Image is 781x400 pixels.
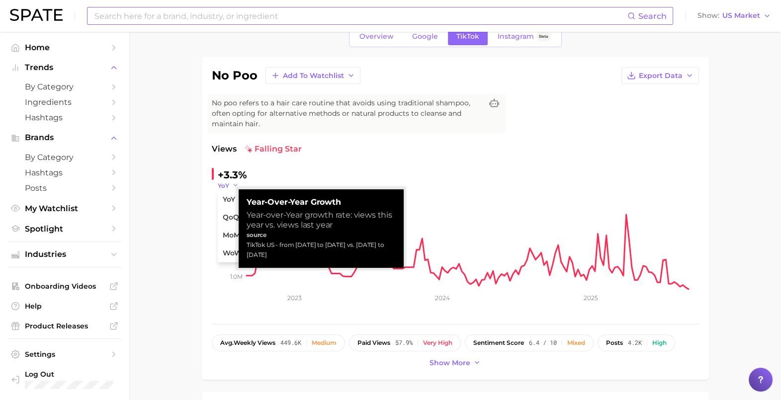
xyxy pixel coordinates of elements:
span: Export Data [639,72,683,80]
span: paid views [357,339,390,346]
span: Onboarding Videos [25,282,104,291]
a: by Category [8,79,121,94]
span: Trends [25,63,104,72]
span: YoY [218,181,229,190]
span: No poo refers to a hair care routine that avoids using traditional shampoo, often opting for alte... [212,98,482,129]
span: Search [638,11,667,21]
span: Overview [359,32,394,41]
span: 6.4 / 10 [529,339,557,346]
div: Year-over-Year growth rate: views this year vs. views last year [247,210,396,230]
a: Overview [351,28,402,45]
span: Ingredients [25,97,104,107]
span: Spotlight [25,224,104,234]
span: Help [25,302,104,311]
span: Hashtags [25,113,104,122]
a: InstagramBeta [489,28,560,45]
span: QoQ [223,213,239,222]
span: Settings [25,350,104,359]
div: High [652,339,667,346]
tspan: 2024 [435,294,450,302]
span: Add to Watchlist [283,72,344,80]
span: sentiment score [473,339,524,346]
span: by Category [25,82,104,91]
button: sentiment score6.4 / 10Mixed [465,334,594,351]
a: Settings [8,347,121,362]
span: Views [212,143,237,155]
div: Medium [312,339,337,346]
input: Search here for a brand, industry, or ingredient [93,7,627,24]
span: posts [606,339,623,346]
button: Add to Watchlist [265,67,360,84]
span: 57.9% [395,339,413,346]
span: Product Releases [25,321,104,330]
button: Show more [427,356,484,370]
button: posts4.2kHigh [598,334,675,351]
button: Export Data [621,67,699,84]
tspan: 2023 [287,294,302,302]
div: Mixed [567,339,585,346]
a: Hashtags [8,110,121,125]
a: Ingredients [8,94,121,110]
span: Brands [25,133,104,142]
button: paid views57.9%Very high [349,334,461,351]
a: Onboarding Videos [8,279,121,294]
tspan: 1.0m [230,273,243,280]
strong: source [247,231,267,239]
button: Brands [8,130,121,145]
strong: Year-over-Year Growth [247,197,396,207]
span: by Category [25,153,104,162]
a: Home [8,40,121,55]
span: 4.2k [628,339,642,346]
a: Spotlight [8,221,121,237]
span: Instagram [498,32,534,41]
a: Product Releases [8,319,121,333]
span: Beta [539,32,548,41]
span: Show more [430,359,470,367]
a: by Category [8,150,121,165]
span: My Watchlist [25,204,104,213]
span: Posts [25,183,104,193]
a: My Watchlist [8,201,121,216]
span: weekly views [220,339,275,346]
button: ShowUS Market [695,9,774,22]
span: TikTok [456,32,479,41]
img: falling star [245,145,253,153]
span: falling star [245,143,302,155]
span: US Market [722,13,760,18]
img: SPATE [10,9,63,21]
h1: no poo [212,70,258,81]
span: WoW [223,249,242,257]
div: Very high [423,339,452,346]
button: Industries [8,247,121,262]
a: Log out. Currently logged in with e-mail jefeinstein@elfbeauty.com. [8,367,121,392]
span: 449.6k [280,339,301,346]
a: TikTok [448,28,488,45]
ul: YoY [218,191,327,262]
tspan: 2025 [584,294,598,302]
span: Show [697,13,719,18]
a: Help [8,299,121,314]
div: TikTok US - from [DATE] to [DATE] vs. [DATE] to [DATE] [247,240,396,260]
a: Posts [8,180,121,196]
span: Home [25,43,104,52]
div: +3.3% [218,167,247,183]
span: Industries [25,250,104,259]
span: Log Out [25,370,117,379]
a: Hashtags [8,165,121,180]
button: Trends [8,60,121,75]
button: YoY [218,181,239,190]
span: MoM [223,231,240,240]
button: avg.weekly views449.6kMedium [212,334,345,351]
abbr: average [220,339,234,346]
a: Google [404,28,446,45]
span: Hashtags [25,168,104,177]
span: Google [412,32,438,41]
span: YoY [223,195,235,204]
